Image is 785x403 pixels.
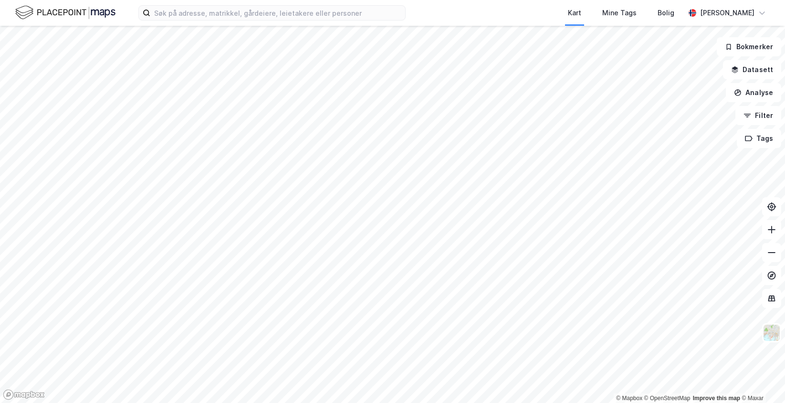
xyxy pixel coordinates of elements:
[644,395,691,402] a: OpenStreetMap
[150,6,405,20] input: Søk på adresse, matrikkel, gårdeiere, leietakere eller personer
[15,4,115,21] img: logo.f888ab2527a4732fd821a326f86c7f29.svg
[737,129,781,148] button: Tags
[735,106,781,125] button: Filter
[700,7,754,19] div: [PERSON_NAME]
[3,389,45,400] a: Mapbox homepage
[602,7,637,19] div: Mine Tags
[693,395,740,402] a: Improve this map
[568,7,581,19] div: Kart
[726,83,781,102] button: Analyse
[616,395,642,402] a: Mapbox
[658,7,674,19] div: Bolig
[717,37,781,56] button: Bokmerker
[763,324,781,342] img: Z
[723,60,781,79] button: Datasett
[737,357,785,403] iframe: Chat Widget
